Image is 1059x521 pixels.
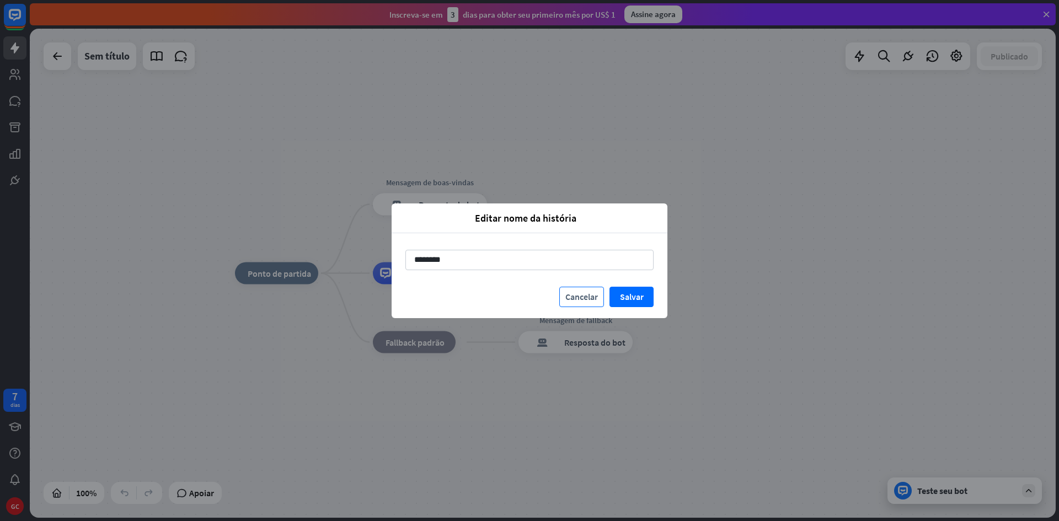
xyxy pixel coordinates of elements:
[9,4,42,37] button: Abra o widget de bate-papo do LiveChat
[565,291,598,302] font: Cancelar
[475,212,576,224] font: Editar nome da história
[620,291,644,302] font: Salvar
[609,287,654,307] button: Salvar
[559,287,604,307] button: Cancelar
